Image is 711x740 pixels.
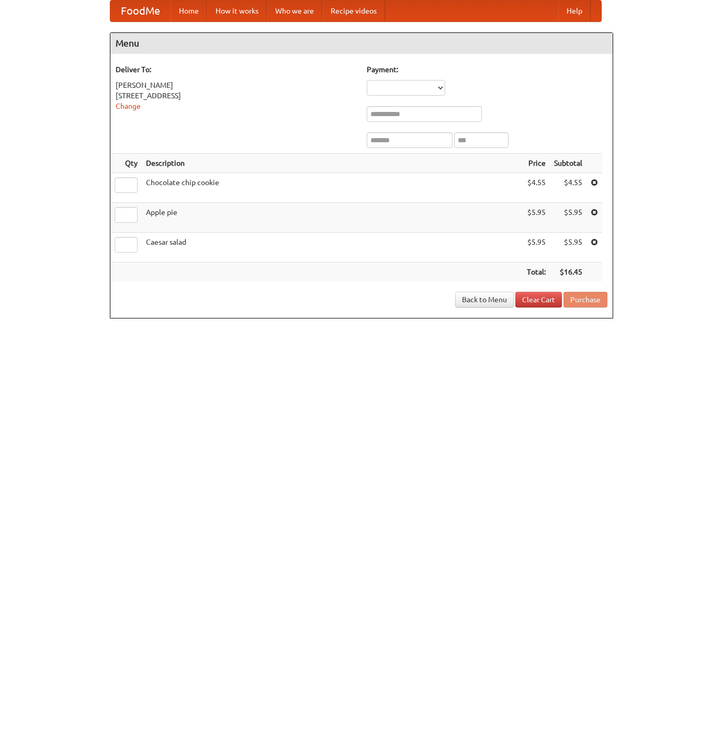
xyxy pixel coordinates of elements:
[171,1,207,21] a: Home
[322,1,385,21] a: Recipe videos
[142,203,523,233] td: Apple pie
[515,292,562,308] a: Clear Cart
[142,154,523,173] th: Description
[142,173,523,203] td: Chocolate chip cookie
[523,203,550,233] td: $5.95
[523,154,550,173] th: Price
[523,173,550,203] td: $4.55
[116,90,356,101] div: [STREET_ADDRESS]
[455,292,514,308] a: Back to Menu
[207,1,267,21] a: How it works
[142,233,523,263] td: Caesar salad
[267,1,322,21] a: Who we are
[110,154,142,173] th: Qty
[550,173,586,203] td: $4.55
[110,33,613,54] h4: Menu
[550,263,586,282] th: $16.45
[563,292,607,308] button: Purchase
[550,203,586,233] td: $5.95
[550,154,586,173] th: Subtotal
[116,80,356,90] div: [PERSON_NAME]
[367,64,607,75] h5: Payment:
[558,1,591,21] a: Help
[523,263,550,282] th: Total:
[110,1,171,21] a: FoodMe
[116,64,356,75] h5: Deliver To:
[550,233,586,263] td: $5.95
[523,233,550,263] td: $5.95
[116,102,141,110] a: Change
